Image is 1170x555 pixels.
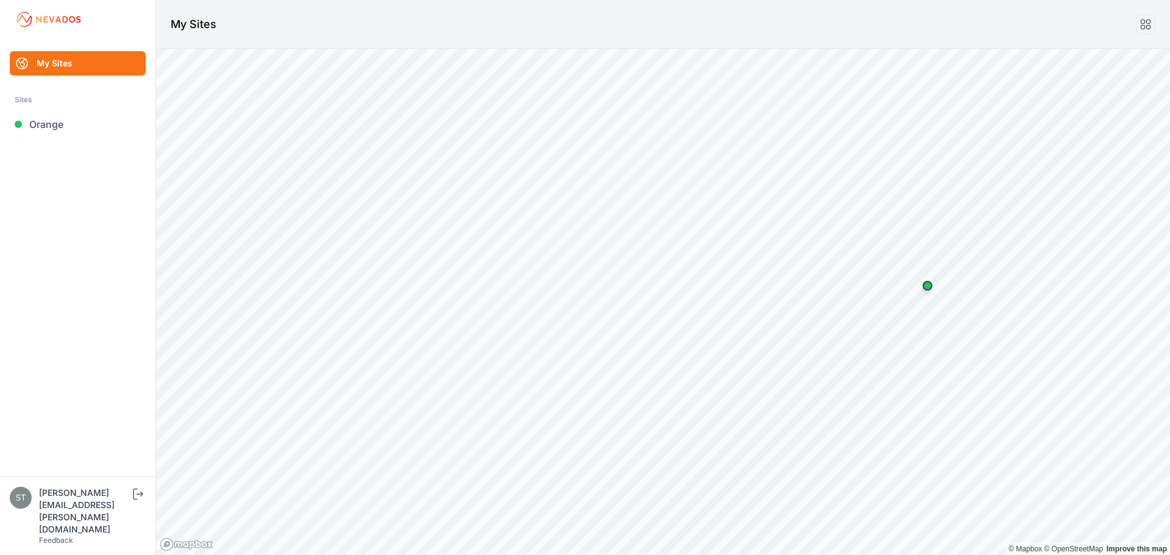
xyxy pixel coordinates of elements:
[915,274,940,298] div: Map marker
[10,51,146,76] a: My Sites
[1044,545,1103,553] a: OpenStreetMap
[10,487,32,509] img: steven.martineau@greenskies.com
[1009,545,1042,553] a: Mapbox
[15,10,83,29] img: Nevados
[10,112,146,136] a: Orange
[39,536,73,545] a: Feedback
[160,537,213,551] a: Mapbox logo
[39,487,130,536] div: [PERSON_NAME][EMAIL_ADDRESS][PERSON_NAME][DOMAIN_NAME]
[156,49,1170,555] canvas: Map
[1107,545,1167,553] a: Map feedback
[171,16,216,33] h1: My Sites
[15,93,141,107] div: Sites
